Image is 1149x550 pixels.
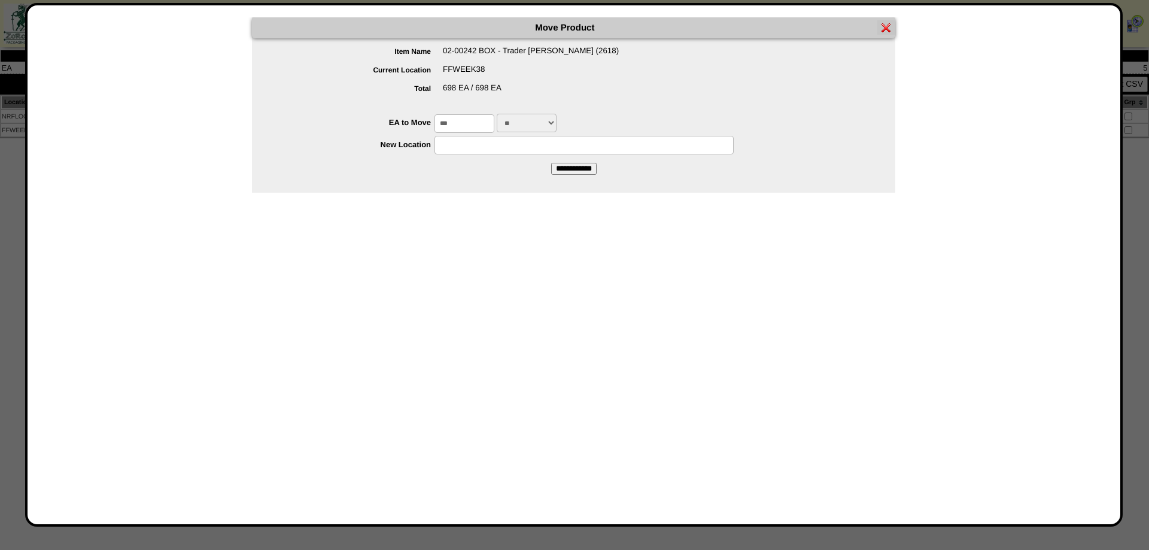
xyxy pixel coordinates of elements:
label: Current Location [276,66,443,74]
img: error.gif [881,23,891,32]
label: EA to Move [276,118,434,127]
div: 698 EA / 698 EA [276,83,895,102]
label: New Location [276,140,434,149]
div: 02-00242 BOX - Trader [PERSON_NAME] (2618) [276,46,895,65]
div: Move Product [252,17,895,38]
label: Item Name [276,47,443,56]
div: FFWEEK38 [276,65,895,83]
label: Total [276,84,443,93]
